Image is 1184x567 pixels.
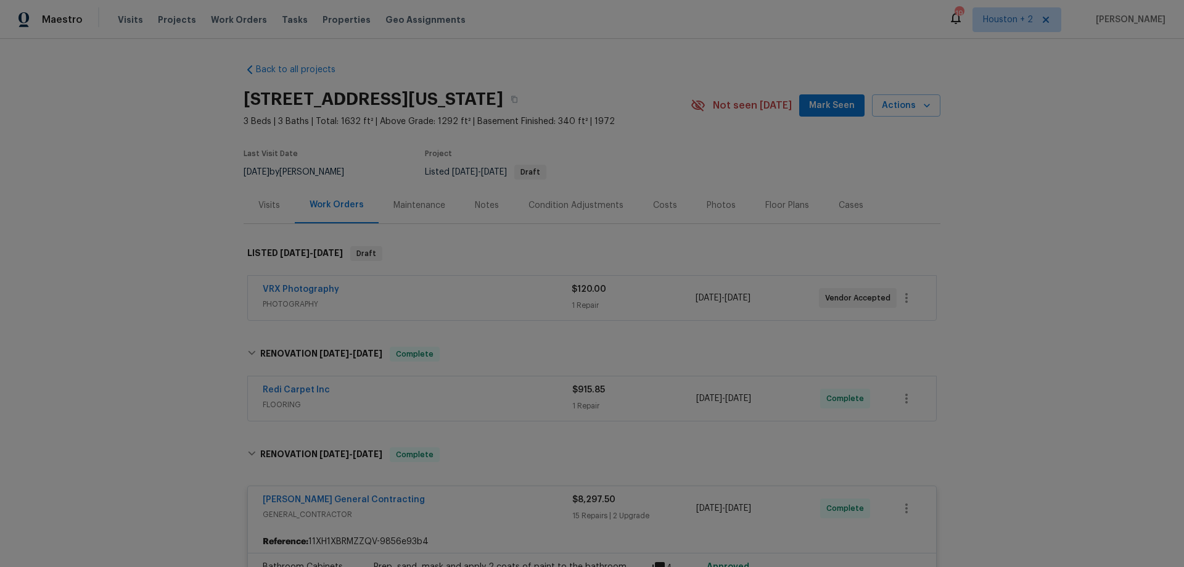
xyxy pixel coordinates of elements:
[263,508,572,521] span: GENERAL_CONTRACTOR
[158,14,196,26] span: Projects
[319,349,382,358] span: -
[503,88,525,110] button: Copy Address
[263,495,425,504] a: [PERSON_NAME] General Contracting
[481,168,507,176] span: [DATE]
[572,285,606,294] span: $120.00
[211,14,267,26] span: Work Orders
[244,334,940,374] div: RENOVATION [DATE]-[DATE]Complete
[319,450,382,458] span: -
[452,168,507,176] span: -
[391,449,438,461] span: Complete
[280,249,310,257] span: [DATE]
[263,386,330,394] a: Redi Carpet Inc
[696,394,722,403] span: [DATE]
[572,299,695,312] div: 1 Repair
[452,168,478,176] span: [DATE]
[353,450,382,458] span: [DATE]
[319,450,349,458] span: [DATE]
[572,495,615,504] span: $8,297.50
[765,199,809,212] div: Floor Plans
[809,98,855,114] span: Mark Seen
[258,199,280,212] div: Visits
[282,15,308,24] span: Tasks
[247,246,343,261] h6: LISTED
[244,165,359,180] div: by [PERSON_NAME]
[572,510,696,522] div: 15 Repairs | 2 Upgrade
[872,94,940,117] button: Actions
[244,435,940,474] div: RENOVATION [DATE]-[DATE]Complete
[799,94,865,117] button: Mark Seen
[310,199,364,211] div: Work Orders
[572,386,605,394] span: $915.85
[391,348,438,360] span: Complete
[825,292,895,304] span: Vendor Accepted
[572,400,696,412] div: 1 Repair
[393,199,445,212] div: Maintenance
[351,247,381,260] span: Draft
[244,93,503,106] h2: [STREET_ADDRESS][US_STATE]
[425,168,546,176] span: Listed
[280,249,343,257] span: -
[263,285,339,294] a: VRX Photography
[983,14,1033,26] span: Houston + 2
[244,64,362,76] a: Back to all projects
[696,504,722,513] span: [DATE]
[725,504,751,513] span: [DATE]
[263,536,308,548] b: Reference:
[653,199,677,212] div: Costs
[244,234,940,273] div: LISTED [DATE]-[DATE]Draft
[725,294,750,302] span: [DATE]
[313,249,343,257] span: [DATE]
[244,150,298,157] span: Last Visit Date
[882,98,931,114] span: Actions
[260,347,382,362] h6: RENOVATION
[955,7,963,20] div: 19
[696,292,750,304] span: -
[42,14,83,26] span: Maestro
[826,392,869,405] span: Complete
[696,502,751,515] span: -
[1091,14,1165,26] span: [PERSON_NAME]
[725,394,751,403] span: [DATE]
[713,99,792,112] span: Not seen [DATE]
[118,14,143,26] span: Visits
[260,447,382,462] h6: RENOVATION
[319,349,349,358] span: [DATE]
[248,531,936,553] div: 11XH1XBRMZZQV-9856e93b4
[263,399,572,411] span: FLOORING
[696,294,721,302] span: [DATE]
[263,298,572,310] span: PHOTOGRAPHY
[323,14,371,26] span: Properties
[516,168,545,176] span: Draft
[696,392,751,405] span: -
[353,349,382,358] span: [DATE]
[244,115,691,128] span: 3 Beds | 3 Baths | Total: 1632 ft² | Above Grade: 1292 ft² | Basement Finished: 340 ft² | 1972
[826,502,869,515] span: Complete
[425,150,452,157] span: Project
[839,199,863,212] div: Cases
[385,14,466,26] span: Geo Assignments
[707,199,736,212] div: Photos
[475,199,499,212] div: Notes
[244,168,269,176] span: [DATE]
[528,199,623,212] div: Condition Adjustments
